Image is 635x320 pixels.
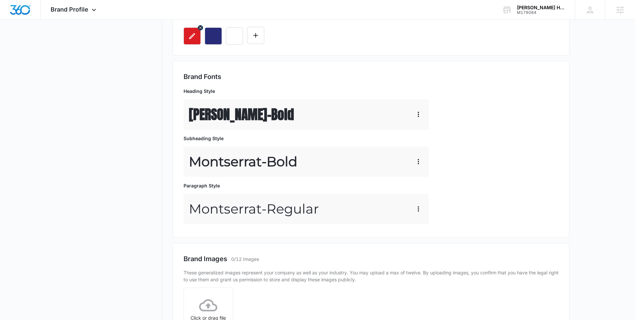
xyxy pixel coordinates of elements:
p: Heading Style [184,88,429,95]
p: Paragraph Style [184,182,429,189]
h2: Brand Images [184,254,227,264]
p: These generalized images represent your company as well as your industry. You may upload a max of... [184,269,559,283]
h2: Brand Fonts [184,72,559,82]
span: Brand Profile [51,6,88,13]
button: Edit Color [247,27,264,44]
p: Subheading Style [184,135,429,142]
div: account id [517,10,565,15]
div: account name [517,5,565,10]
p: Montserrat - Bold [189,152,297,172]
p: 0/12 Images [231,256,259,262]
p: Montserrat - Regular [189,199,319,219]
p: [PERSON_NAME] - Bold [189,104,294,124]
